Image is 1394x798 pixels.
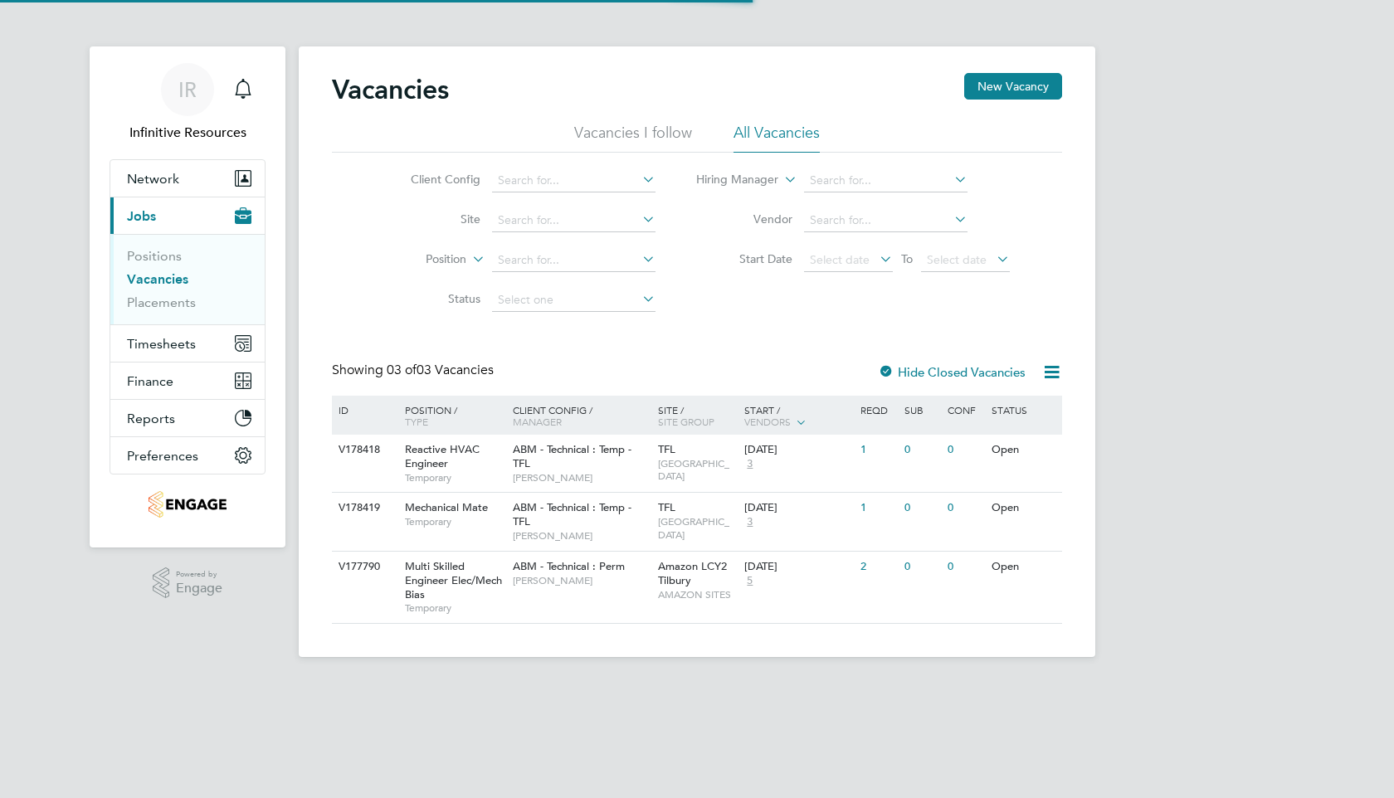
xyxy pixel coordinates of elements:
[110,234,265,324] div: Jobs
[900,396,943,424] div: Sub
[987,493,1060,523] div: Open
[987,396,1060,424] div: Status
[658,559,727,587] span: Amazon LCY2 Tilbury
[744,457,755,471] span: 3
[804,209,968,232] input: Search for...
[896,248,918,270] span: To
[697,251,792,266] label: Start Date
[334,493,392,523] div: V178419
[405,601,504,615] span: Temporary
[744,443,852,457] div: [DATE]
[387,362,417,378] span: 03 of
[734,123,820,153] li: All Vacancies
[405,500,488,514] span: Mechanical Mate
[744,560,852,574] div: [DATE]
[878,364,1026,380] label: Hide Closed Vacancies
[943,552,987,582] div: 0
[153,567,223,599] a: Powered byEngage
[900,435,943,465] div: 0
[683,172,778,188] label: Hiring Manager
[127,208,156,224] span: Jobs
[492,249,656,272] input: Search for...
[110,123,266,143] span: Infinitive Resources
[804,169,968,192] input: Search for...
[509,396,654,435] div: Client Config /
[658,415,714,428] span: Site Group
[178,79,197,100] span: IR
[110,400,265,436] button: Reports
[856,435,899,465] div: 1
[127,448,198,464] span: Preferences
[513,574,650,587] span: [PERSON_NAME]
[405,442,480,470] span: Reactive HVAC Engineer
[492,209,656,232] input: Search for...
[856,552,899,582] div: 2
[110,491,266,518] a: Go to home page
[856,493,899,523] div: 1
[492,169,656,192] input: Search for...
[110,363,265,399] button: Finance
[513,471,650,484] span: [PERSON_NAME]
[658,457,737,483] span: [GEOGRAPHIC_DATA]
[405,559,502,601] span: Multi Skilled Engineer Elec/Mech Bias
[744,515,755,529] span: 3
[385,212,480,226] label: Site
[900,493,943,523] div: 0
[392,396,509,435] div: Position /
[110,437,265,474] button: Preferences
[371,251,466,268] label: Position
[943,493,987,523] div: 0
[127,336,196,352] span: Timesheets
[513,559,625,573] span: ABM - Technical : Perm
[697,212,792,226] label: Vendor
[176,567,222,581] span: Powered by
[405,471,504,484] span: Temporary
[387,362,494,378] span: 03 Vacancies
[127,373,173,389] span: Finance
[332,73,449,106] h2: Vacancies
[658,588,737,601] span: AMAZON SITES
[744,501,852,515] div: [DATE]
[110,160,265,197] button: Network
[127,171,179,187] span: Network
[740,396,856,437] div: Start /
[744,574,755,588] span: 5
[334,435,392,465] div: V178418
[513,500,631,528] span: ABM - Technical : Temp - TFL
[405,415,428,428] span: Type
[332,362,497,379] div: Showing
[127,294,196,310] a: Placements
[110,197,265,234] button: Jobs
[385,172,480,187] label: Client Config
[927,252,987,267] span: Select date
[149,491,226,518] img: infinitivegroup-logo-retina.png
[127,271,188,287] a: Vacancies
[574,123,692,153] li: Vacancies I follow
[513,415,562,428] span: Manager
[110,63,266,143] a: IRInfinitive Resources
[658,500,675,514] span: TFL
[658,442,675,456] span: TFL
[943,396,987,424] div: Conf
[856,396,899,424] div: Reqd
[334,396,392,424] div: ID
[405,515,504,528] span: Temporary
[513,529,650,543] span: [PERSON_NAME]
[987,552,1060,582] div: Open
[943,435,987,465] div: 0
[492,289,656,312] input: Select one
[90,46,285,547] nav: Main navigation
[513,442,631,470] span: ABM - Technical : Temp - TFL
[964,73,1062,100] button: New Vacancy
[334,552,392,582] div: V177790
[744,415,791,428] span: Vendors
[127,411,175,426] span: Reports
[810,252,870,267] span: Select date
[385,291,480,306] label: Status
[127,248,182,264] a: Positions
[900,552,943,582] div: 0
[654,396,741,435] div: Site /
[987,435,1060,465] div: Open
[176,581,222,596] span: Engage
[110,325,265,362] button: Timesheets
